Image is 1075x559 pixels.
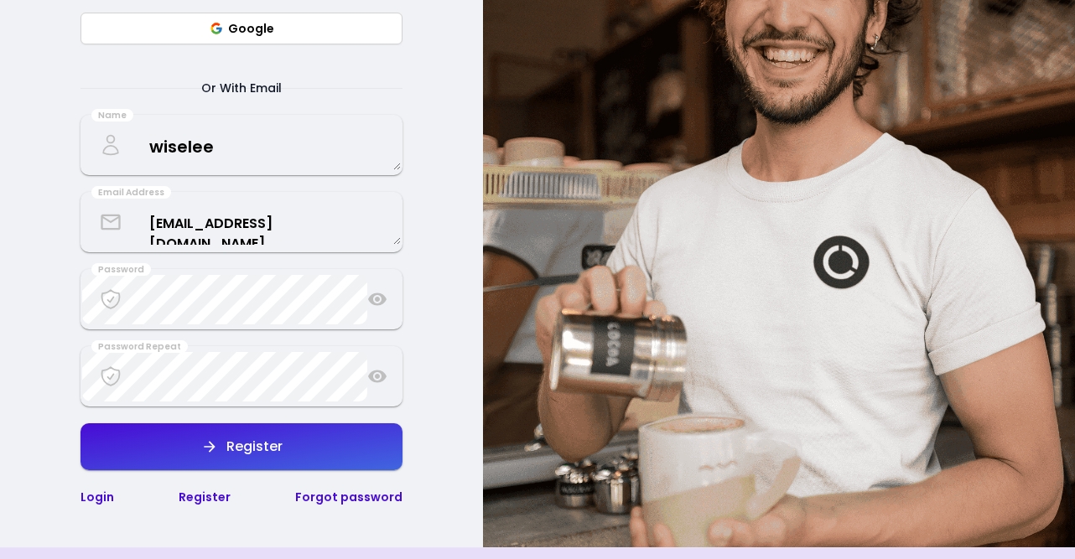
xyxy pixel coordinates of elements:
[179,489,231,505] a: Register
[91,109,133,122] div: Name
[218,440,283,453] div: Register
[80,423,402,470] button: Register
[91,340,188,354] div: Password Repeat
[80,489,114,505] a: Login
[80,13,402,44] button: Google
[91,263,151,277] div: Password
[295,489,402,505] a: Forgot password
[82,121,401,170] textarea: wiselee
[82,200,401,245] textarea: [EMAIL_ADDRESS][DOMAIN_NAME]
[181,78,302,98] span: Or With Email
[91,186,171,199] div: Email Address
